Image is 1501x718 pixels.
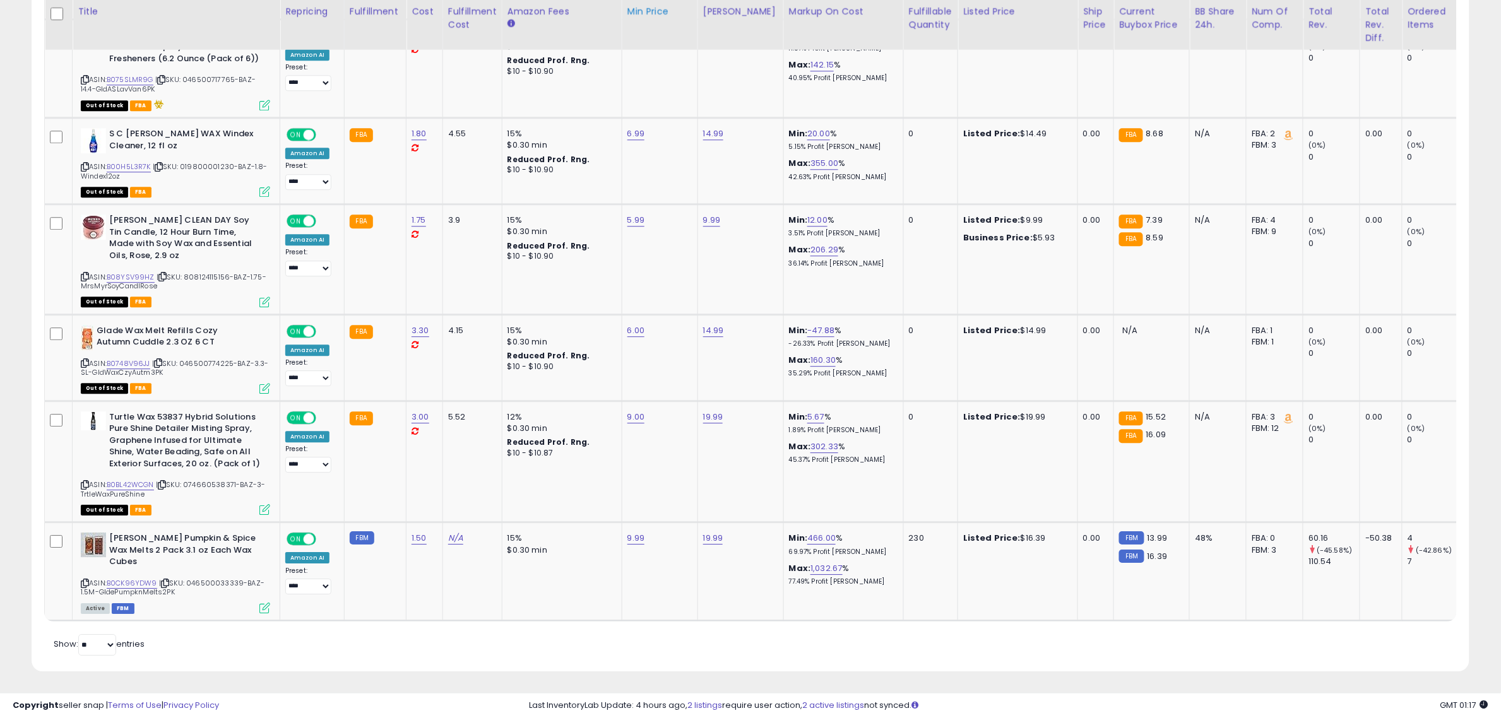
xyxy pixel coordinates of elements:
p: 35.29% Profit [PERSON_NAME] [789,369,894,378]
div: Fulfillable Quantity [909,4,952,31]
span: FBA [130,100,151,111]
div: Preset: [285,445,335,473]
div: 0 [1408,238,1459,249]
div: 0 [1308,52,1360,64]
div: 230 [909,533,948,544]
div: 7 [1408,556,1459,567]
span: All listings that are currently out of stock and unavailable for purchase on Amazon [81,383,128,394]
div: FBA: 0 [1252,533,1293,544]
a: 19.99 [703,411,723,423]
b: [PERSON_NAME] Pumpkin & Spice Wax Melts 2 Pack 3.1 oz Each Wax Cubes [109,533,263,571]
div: ASIN: [81,325,270,392]
small: Amazon Fees. [507,18,515,29]
div: $0.30 min [507,423,612,434]
div: FBA: 2 [1252,128,1293,139]
div: % [789,355,894,378]
p: 36.14% Profit [PERSON_NAME] [789,259,894,268]
a: 9.99 [627,532,645,544]
p: 3.51% Profit [PERSON_NAME] [789,229,894,238]
b: Reduced Prof. Rng. [507,437,590,447]
div: 0.00 [1365,325,1392,336]
a: 14.99 [703,127,724,140]
span: 2025-10-7 01:17 GMT [1440,699,1488,711]
div: 15% [507,215,612,226]
small: FBA [1119,215,1142,228]
b: Max: [789,562,811,574]
div: 0 [1308,434,1360,445]
a: N/A [448,532,463,544]
span: OFF [314,534,335,544]
span: ON [288,534,304,544]
a: B075SLMR9G [107,74,153,85]
b: Min: [789,214,808,226]
div: % [789,244,894,268]
div: Num of Comp. [1252,4,1298,31]
small: (0%) [1308,42,1326,52]
div: ASIN: [81,128,270,196]
a: 14.99 [703,324,724,337]
small: (-42.86%) [1416,545,1452,555]
a: 3.00 [412,411,429,423]
div: $10 - $10.87 [507,448,612,459]
span: FBM [112,603,134,614]
span: | SKU: 808124115156-BAZ-1.75-MrsMyrSoyCandlRose [81,272,266,291]
small: FBM [1119,531,1144,544]
b: [PERSON_NAME] CLEAN DAY Soy Tin Candle, 12 Hour Burn Time, Made with Soy Wax and Essential Oils, ... [109,215,263,264]
small: FBM [1119,550,1144,563]
span: ON [288,216,304,227]
div: Preset: [285,63,335,91]
span: | SKU: 019800001230-BAZ-1.8-Windex12oz [81,162,268,180]
div: Amazon AI [285,431,329,442]
b: Reduced Prof. Rng. [507,350,590,361]
div: Current Buybox Price [1119,4,1184,31]
span: All listings currently available for purchase on Amazon [81,603,110,614]
span: All listings that are currently out of stock and unavailable for purchase on Amazon [81,505,128,515]
div: Preset: [285,567,335,595]
img: 41xvt6gwbeL._SL40_.jpg [81,128,106,153]
p: -26.33% Profit [PERSON_NAME] [789,339,894,348]
span: 7.39 [1146,214,1163,226]
div: Markup on Cost [789,4,898,18]
small: (0%) [1308,227,1326,237]
div: 0 [1408,128,1459,139]
b: Glade Wax Melt Refills Cozy Autumn Cuddle 2.3 OZ 6 CT [97,325,250,351]
span: OFF [314,412,335,423]
div: % [789,325,894,348]
div: [PERSON_NAME] [703,4,778,18]
div: $10 - $10.90 [507,66,612,77]
b: Reduced Prof. Rng. [507,55,590,66]
b: Min: [789,127,808,139]
div: Ordered Items [1408,4,1454,31]
div: Amazon AI [285,148,329,159]
b: Listed Price: [963,214,1021,226]
span: FBA [130,297,151,307]
div: Title [78,4,275,18]
div: FBA: 4 [1252,215,1293,226]
div: 0 [1408,348,1459,359]
a: 302.33 [810,440,838,453]
p: 77.49% Profit [PERSON_NAME] [789,577,894,586]
small: (0%) [1308,423,1326,433]
div: FBA: 3 [1252,411,1293,423]
span: | SKU: 074660538371-BAZ-3-TrtleWaxPureShine [81,480,265,498]
div: $16.39 [963,533,1068,544]
div: 0 [909,411,948,423]
div: ASIN: [81,215,270,305]
div: Preset: [285,248,335,276]
div: 0 [1408,434,1459,445]
b: Reduced Prof. Rng. [507,154,590,165]
div: 0 [909,215,948,226]
div: 5.52 [448,411,492,423]
div: 0 [909,128,948,139]
b: Max: [789,354,811,366]
a: 355.00 [810,157,838,170]
span: | SKU: 046500033339-BAZ-1.5M-GldePumpknMelts2PK [81,578,264,597]
div: Total Rev. [1308,4,1355,31]
span: All listings that are currently out of stock and unavailable for purchase on Amazon [81,297,128,307]
div: 0 [1408,52,1459,64]
div: 15% [507,325,612,336]
div: 15% [507,128,612,139]
div: N/A [1195,325,1237,336]
span: FBA [130,187,151,197]
a: 1.80 [412,127,427,140]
